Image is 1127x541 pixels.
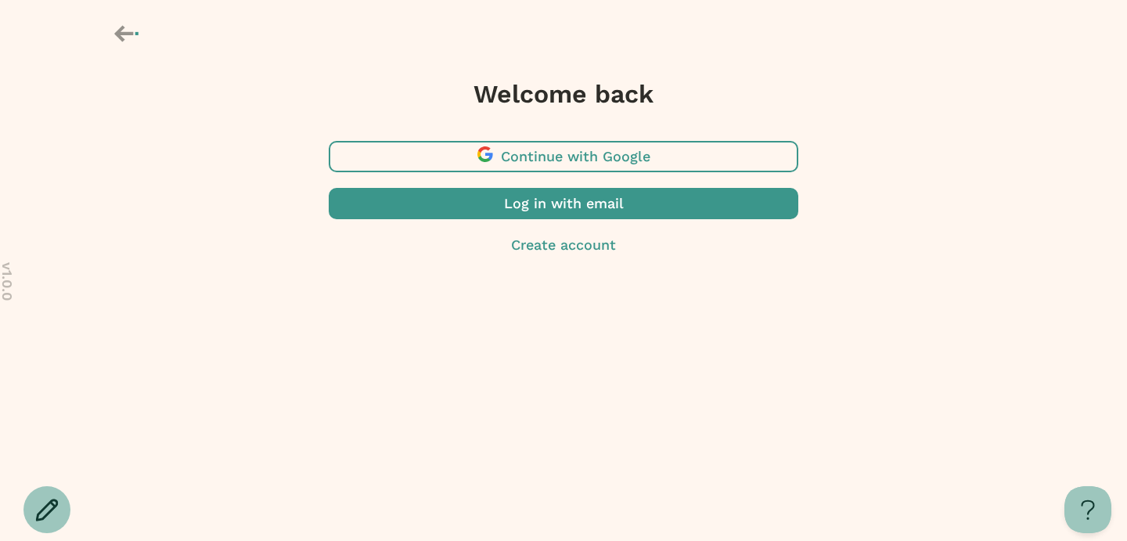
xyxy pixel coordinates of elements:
[329,141,798,172] button: Continue with Google
[329,78,798,110] h3: Welcome back
[329,188,798,219] button: Log in with email
[329,235,798,255] button: Create account
[1064,486,1111,533] iframe: Toggle Customer Support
